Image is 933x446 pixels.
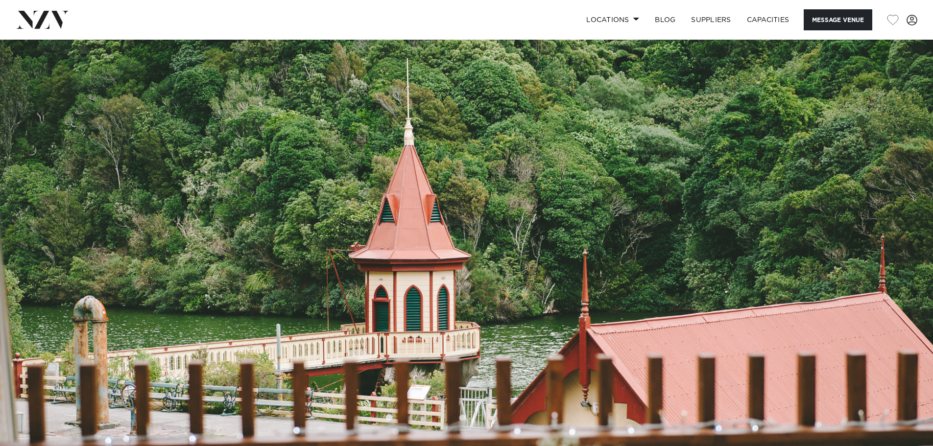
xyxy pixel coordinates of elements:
a: Locations [578,9,647,30]
img: nzv-logo.png [16,11,69,28]
a: BLOG [647,9,683,30]
button: Message Venue [804,9,872,30]
a: Capacities [739,9,797,30]
a: SUPPLIERS [683,9,739,30]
